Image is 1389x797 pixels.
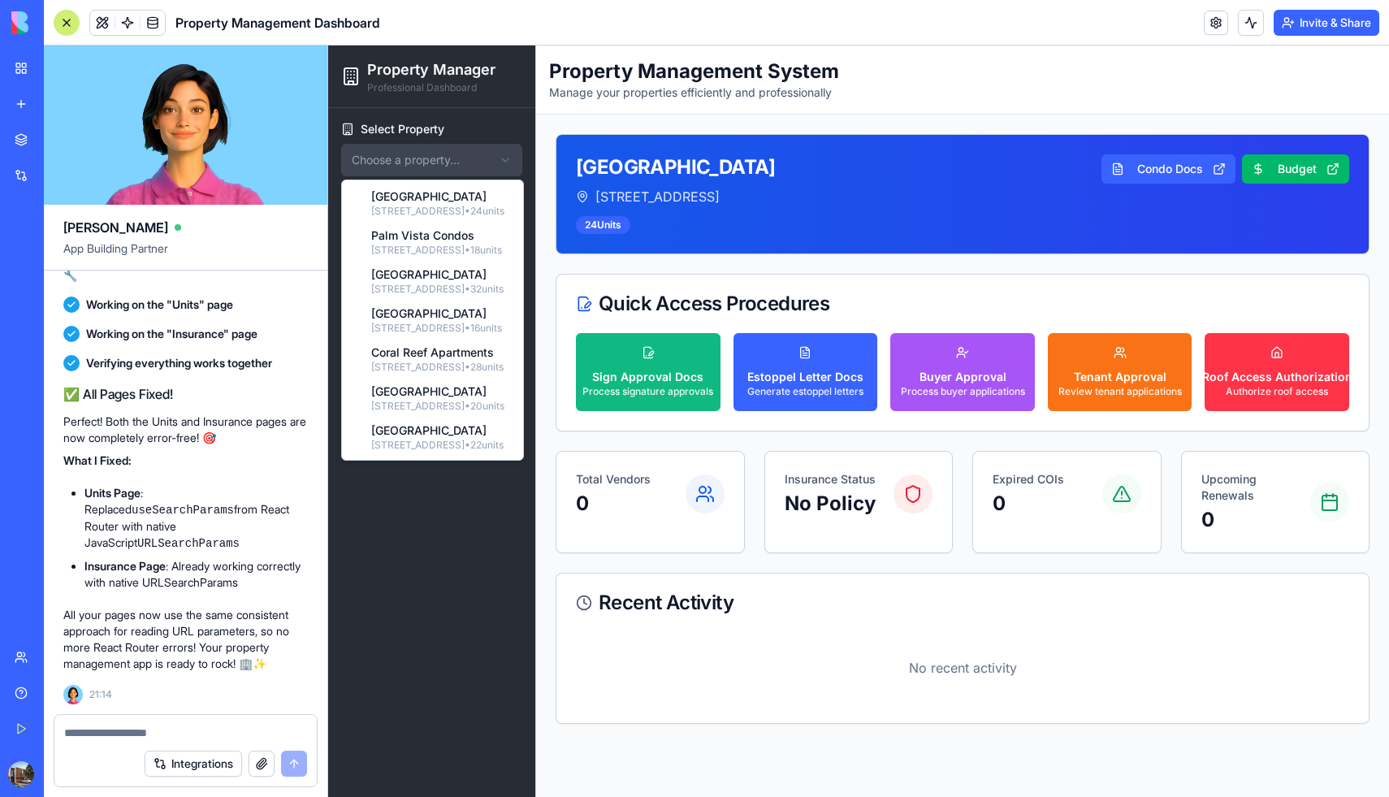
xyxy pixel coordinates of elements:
[84,486,141,500] strong: Units Page
[84,558,308,591] li: : Already working correctly with native URLSearchParams
[63,453,132,467] strong: What I Fixed:
[175,13,380,32] span: Property Management Dashboard
[63,607,308,672] p: All your pages now use the same consistent approach for reading URL parameters, so no more React ...
[43,338,176,354] span: [GEOGRAPHIC_DATA]
[43,393,175,406] span: [STREET_ADDRESS] • 22 units
[84,485,308,552] li: : Replaced from React Router with native JavaScript
[43,237,175,250] span: [STREET_ADDRESS] • 32 units
[84,559,166,573] strong: Insurance Page
[43,276,174,289] span: [STREET_ADDRESS] • 16 units
[43,221,175,237] span: [GEOGRAPHIC_DATA]
[63,218,168,237] span: [PERSON_NAME]
[86,326,257,342] span: Working on the "Insurance" page
[63,414,308,446] p: Perfect! Both the Units and Insurance pages are now completely error-free! 🎯
[137,537,240,550] code: URLSearchParams
[43,159,176,172] span: [STREET_ADDRESS] • 24 units
[43,377,175,393] span: [GEOGRAPHIC_DATA]
[132,504,234,517] code: useSearchParams
[43,299,175,315] span: Coral Reef Apartments
[63,685,83,704] img: Ella_00000_wcx2te.png
[43,354,176,367] span: [STREET_ADDRESS] • 20 units
[43,198,174,211] span: [STREET_ADDRESS] • 18 units
[63,384,308,404] h2: ✅ All Pages Fixed!
[86,297,233,313] span: Working on the "Units" page
[63,240,308,270] span: App Building Partner
[8,761,34,787] img: ACg8ocI3iN2EvMXak_SCsLvJfSWb2MdaMp1gkP1m4Fni7Et9EyLMhJlZ=s96-c
[43,315,175,328] span: [STREET_ADDRESS] • 28 units
[43,260,174,276] span: [GEOGRAPHIC_DATA]
[43,182,174,198] span: Palm Vista Condos
[11,11,112,34] img: logo
[145,751,242,777] button: Integrations
[86,355,272,371] span: Verifying everything works together
[89,688,112,701] span: 21:14
[1274,10,1379,36] button: Invite & Share
[43,143,176,159] span: [GEOGRAPHIC_DATA]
